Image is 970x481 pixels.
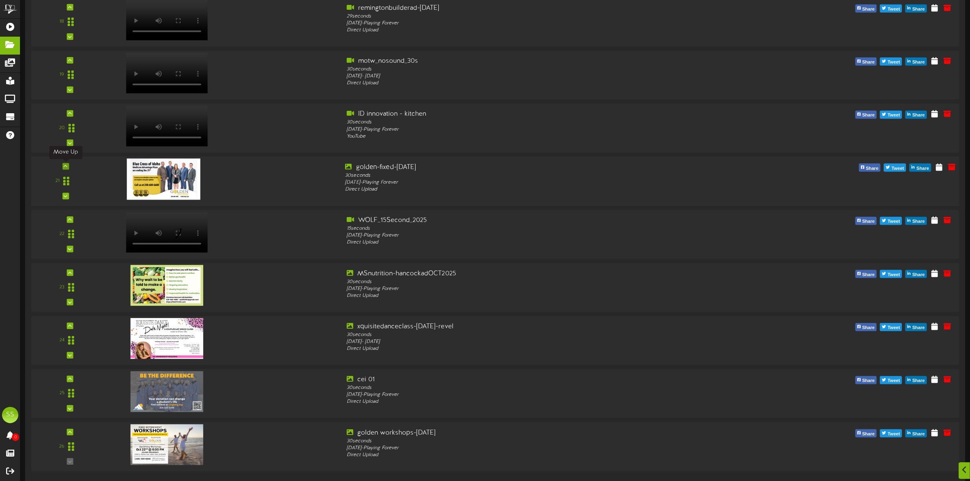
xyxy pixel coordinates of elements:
div: [DATE] - Playing Forever [347,445,721,452]
button: Share [905,429,927,437]
span: Tweet [886,5,902,14]
button: Tweet [880,323,902,331]
div: Direct Upload [347,346,721,353]
div: xquisitedanceclass-[DATE]-revel [347,322,721,332]
div: 30 seconds [347,385,721,392]
div: golden workshops-[DATE] [347,428,721,438]
span: Tweet [886,377,902,386]
span: Share [911,217,926,226]
button: Share [905,58,927,66]
div: [DATE] - Playing Forever [347,233,721,239]
img: ef200da5-d24b-49f8-8f3c-1877d0379f97.jpg [131,265,203,306]
div: cei 01 [347,376,721,385]
div: 30 seconds [347,66,721,73]
span: Share [915,164,931,173]
div: 22 [59,231,64,238]
span: Tweet [886,270,902,279]
span: Share [860,111,876,120]
div: 18 [59,18,64,25]
div: Direct Upload [347,399,721,406]
span: Share [911,270,926,279]
div: Direct Upload [347,80,721,87]
button: Share [905,270,927,278]
button: Share [905,323,927,331]
button: Share [905,111,927,119]
span: Share [860,217,876,226]
span: Tweet [886,323,902,332]
div: 26 [59,444,64,450]
button: Tweet [884,164,906,172]
span: Share [911,323,926,332]
img: 4d1380c6-249b-47f8-a3ab-09e653fa3472.jpg [131,318,203,359]
div: 21 [55,178,59,184]
span: Share [911,377,926,386]
button: Share [855,111,877,119]
div: YouTube [347,133,721,140]
div: SS [2,407,18,423]
span: Share [864,164,880,173]
div: MSnutrition-hancockadOCT2025 [347,269,721,279]
div: Direct Upload [347,239,721,246]
span: Tweet [886,111,902,120]
button: Tweet [880,376,902,384]
div: Direct Upload [347,292,721,299]
span: Tweet [886,430,902,439]
div: [DATE] - Playing Forever [345,179,723,186]
button: Tweet [880,58,902,66]
div: 15 seconds [347,225,721,232]
div: 30 seconds [347,332,721,338]
button: Tweet [880,270,902,278]
div: 30 seconds [347,119,721,126]
div: remingtonbuilderad-[DATE] [347,4,721,13]
button: Share [859,164,880,172]
button: Tweet [880,217,902,225]
button: Share [855,4,877,13]
div: golden-fixed-[DATE] [345,163,723,172]
div: WOLF_15Second_2025 [347,216,721,225]
button: Share [905,217,927,225]
div: 30 seconds [347,438,721,445]
span: Share [911,111,926,120]
span: Share [860,58,876,67]
div: 24 [59,337,64,344]
button: Tweet [880,429,902,437]
span: Share [911,5,926,14]
button: Share [855,58,877,66]
span: Tweet [886,217,902,226]
span: Share [860,270,876,279]
div: ID innovation - kitchen [347,110,721,119]
span: Share [911,430,926,439]
div: 25 [59,390,64,397]
button: Share [855,429,877,437]
div: [DATE] - [DATE] [347,338,721,345]
span: 0 [12,433,19,441]
div: [DATE] - Playing Forever [347,126,721,133]
button: Share [855,270,877,278]
div: [DATE] - Playing Forever [347,20,721,27]
div: 30 seconds [347,279,721,286]
span: Share [911,58,926,67]
span: Tweet [886,58,902,67]
img: 4460011b-715d-4522-be2e-0ebac806632fdigital-adceifoundation.jpg [131,371,203,412]
div: 23 [59,284,64,291]
button: Tweet [880,4,902,13]
span: Share [860,377,876,386]
span: Share [860,323,876,332]
div: 29 seconds [347,13,721,20]
button: Share [905,4,927,13]
button: Share [855,323,877,331]
img: 5428ecac-7ea0-4d80-8697-5e5b10fd4af5.jpg [131,424,203,465]
div: [DATE] - Playing Forever [347,286,721,292]
div: 30 seconds [345,172,723,179]
div: 19 [59,72,64,79]
button: Share [909,164,931,172]
span: Tweet [890,164,906,173]
div: Direct Upload [347,452,721,459]
img: 95c44f8d-a371-410b-b546-e8f33aed2c0b.jpg [127,158,200,200]
button: Share [855,376,877,384]
button: Share [855,217,877,225]
div: [DATE] - [DATE] [347,73,721,80]
span: Share [860,5,876,14]
button: Tweet [880,111,902,119]
div: 20 [59,125,65,132]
